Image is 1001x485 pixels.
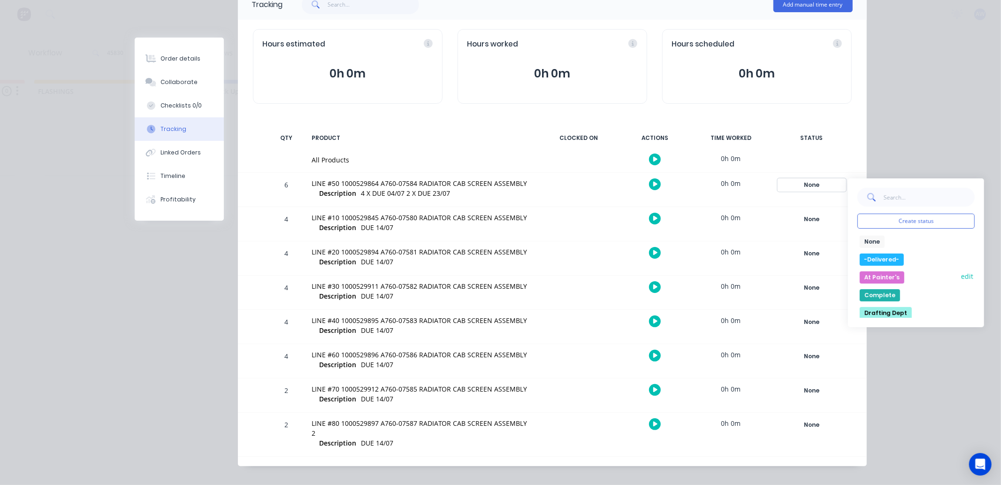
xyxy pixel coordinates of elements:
button: None [860,236,885,248]
button: None [778,281,846,294]
button: None [778,418,846,431]
span: Description [320,223,357,232]
div: 4 [273,311,301,344]
span: DUE 14/07 [361,439,394,447]
div: LINE #60 1000529896 A760-07586 RADIATOR CAB SCREEN ASSEMBLY [312,350,533,360]
button: Drafting Dept [860,307,912,319]
span: Description [320,291,357,301]
button: Create status [857,214,975,229]
button: None [778,247,846,260]
input: Search... [884,188,975,207]
div: LINE #70 1000529912 A760-07585 RADIATOR CAB SCREEN ASSEMBLY [312,384,533,394]
button: 0h 0m [263,65,433,83]
div: None [778,213,846,225]
button: Tracking [135,117,224,141]
div: None [778,282,846,294]
button: None [778,350,846,363]
div: Order details [160,54,200,63]
div: 0h 0m [696,148,766,169]
div: 2 [273,380,301,412]
span: Description [320,325,357,335]
div: CLOCKED ON [544,128,614,148]
div: ACTIONS [620,128,690,148]
div: 0h 0m [696,276,766,297]
div: None [778,385,846,397]
span: Description [320,188,357,198]
button: At Painter's [860,271,904,284]
div: 4 [273,277,301,309]
div: LINE #20 1000529894 A760-07581 RADIATOR CAB SCREEN ASSEMBLY [312,247,533,257]
button: None [778,178,846,192]
div: Checklists 0/0 [160,101,202,110]
span: DUE 14/07 [361,223,394,232]
div: 4 [273,208,301,241]
div: None [778,247,846,260]
span: Description [320,394,357,404]
span: Description [320,438,357,448]
button: Checklists 0/0 [135,94,224,117]
button: Profitability [135,188,224,211]
div: 4 [273,243,301,275]
button: edit [960,271,975,281]
div: 0h 0m [696,173,766,194]
div: None [778,316,846,328]
div: 0h 0m [696,207,766,228]
button: Order details [135,47,224,70]
span: DUE 14/07 [361,257,394,266]
div: None [778,179,846,191]
div: LINE #50 1000529864 A760-07584 RADIATOR CAB SCREEN ASSEMBLY [312,178,533,188]
span: Description [320,257,357,267]
span: DUE 14/07 [361,394,394,403]
button: Timeline [135,164,224,188]
div: QTY [273,128,301,148]
div: All Products [312,155,533,165]
button: None [778,213,846,226]
div: 0h 0m [696,378,766,400]
div: LINE #80 1000529897 A760-07587 RADIATOR CAB SCREEN ASSEMBLY 2 [312,418,533,438]
div: 0h 0m [696,413,766,434]
button: 0h 0m [672,65,842,83]
button: Complete [860,289,900,301]
span: Hours scheduled [672,39,735,50]
span: DUE 14/07 [361,326,394,335]
div: LINE #10 1000529845 A760-07580 RADIATOR CAB SCREEN ASSEMBLY [312,213,533,223]
div: Open Intercom Messenger [969,453,992,476]
div: Linked Orders [160,148,201,157]
button: Linked Orders [135,141,224,164]
span: Description [320,360,357,370]
span: DUE 14/07 [361,360,394,369]
div: None [778,350,846,362]
div: 0h 0m [696,310,766,331]
div: TIME WORKED [696,128,766,148]
div: 0h 0m [696,344,766,365]
div: PRODUCT [306,128,538,148]
div: LINE #40 1000529895 A760-07583 RADIATOR CAB SCREEN ASSEMBLY [312,316,533,325]
span: DUE 14/07 [361,292,394,300]
button: None [778,316,846,329]
button: Collaborate [135,70,224,94]
span: 4 X DUE 04/07 2 X DUE 23/07 [361,189,451,198]
div: LINE #30 1000529911 A760-07582 RADIATOR CAB SCREEN ASSEMBLY [312,281,533,291]
div: None [778,419,846,431]
span: Hours estimated [263,39,326,50]
div: 4 [273,346,301,378]
div: Tracking [160,125,186,133]
div: 6 [273,174,301,207]
div: Profitability [160,195,196,204]
div: 2 [273,414,301,456]
div: Timeline [160,172,185,180]
span: Hours worked [467,39,519,50]
div: Collaborate [160,78,198,86]
div: 0h 0m [696,241,766,262]
div: STATUS [772,128,852,148]
button: -Delivered- [860,254,904,266]
button: None [778,384,846,397]
button: 0h 0m [467,65,637,83]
